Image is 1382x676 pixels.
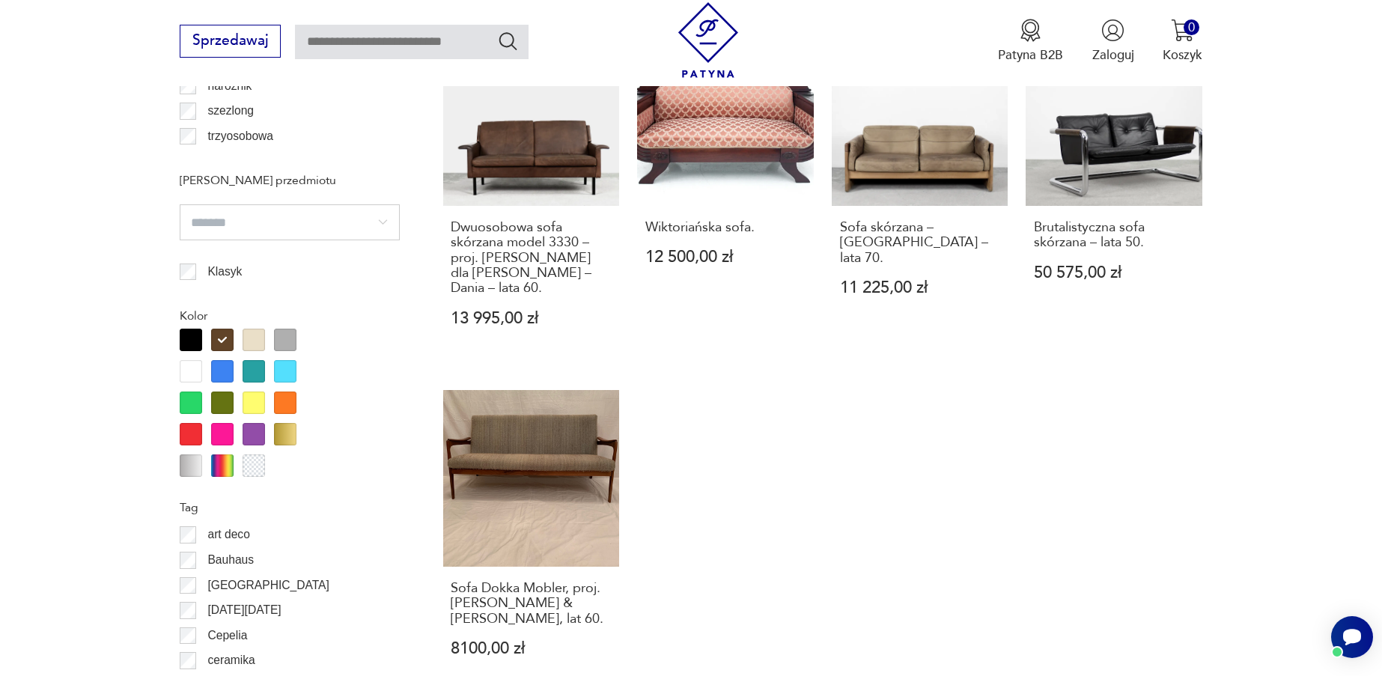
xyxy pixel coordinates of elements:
[998,19,1063,64] a: Ikona medaluPatyna B2B
[1034,220,1194,251] h3: Brutalistyczna sofa skórzana – lata 50.
[1101,19,1124,42] img: Ikonka użytkownika
[1092,19,1134,64] button: Zaloguj
[180,306,400,326] p: Kolor
[451,311,611,326] p: 13 995,00 zł
[207,262,242,281] p: Klasyk
[1026,29,1202,362] a: Brutalistyczna sofa skórzana – lata 50.Brutalistyczna sofa skórzana – lata 50.50 575,00 zł
[1019,19,1042,42] img: Ikona medalu
[207,576,329,595] p: [GEOGRAPHIC_DATA]
[451,581,611,627] h3: Sofa Dokka Mobler, proj. [PERSON_NAME] & [PERSON_NAME], lat 60.
[998,19,1063,64] button: Patyna B2B
[180,171,400,190] p: [PERSON_NAME] przedmiotu
[180,498,400,517] p: Tag
[180,25,281,58] button: Sprzedawaj
[1331,616,1373,658] iframe: Smartsupp widget button
[1184,19,1199,35] div: 0
[207,101,254,121] p: szezlong
[207,651,255,670] p: ceramika
[207,127,273,146] p: trzyosobowa
[1092,46,1134,64] p: Zaloguj
[451,220,611,296] h3: Dwuosobowa sofa skórzana model 3330 – proj. [PERSON_NAME] dla [PERSON_NAME] – Dania – lata 60.
[1171,19,1194,42] img: Ikona koszyka
[998,46,1063,64] p: Patyna B2B
[1034,265,1194,281] p: 50 575,00 zł
[637,29,814,362] a: Wiktoriańska sofa.Wiktoriańska sofa.12 500,00 zł
[207,550,254,570] p: Bauhaus
[497,30,519,52] button: Szukaj
[207,600,281,620] p: [DATE][DATE]
[671,2,746,78] img: Patyna - sklep z meblami i dekoracjami vintage
[840,220,1000,266] h3: Sofa skórzana – [GEOGRAPHIC_DATA] – lata 70.
[1163,19,1202,64] button: 0Koszyk
[840,280,1000,296] p: 11 225,00 zł
[645,249,806,265] p: 12 500,00 zł
[832,29,1008,362] a: Sofa skórzana – Skandynawia – lata 70.Sofa skórzana – [GEOGRAPHIC_DATA] – lata 70.11 225,00 zł
[443,29,620,362] a: KlasykDwuosobowa sofa skórzana model 3330 – proj. Arne Vodder dla Fritz Hansen – Dania – lata 60....
[180,36,281,48] a: Sprzedawaj
[645,220,806,235] h3: Wiktoriańska sofa.
[207,525,249,544] p: art deco
[1163,46,1202,64] p: Koszyk
[451,641,611,657] p: 8100,00 zł
[207,626,247,645] p: Cepelia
